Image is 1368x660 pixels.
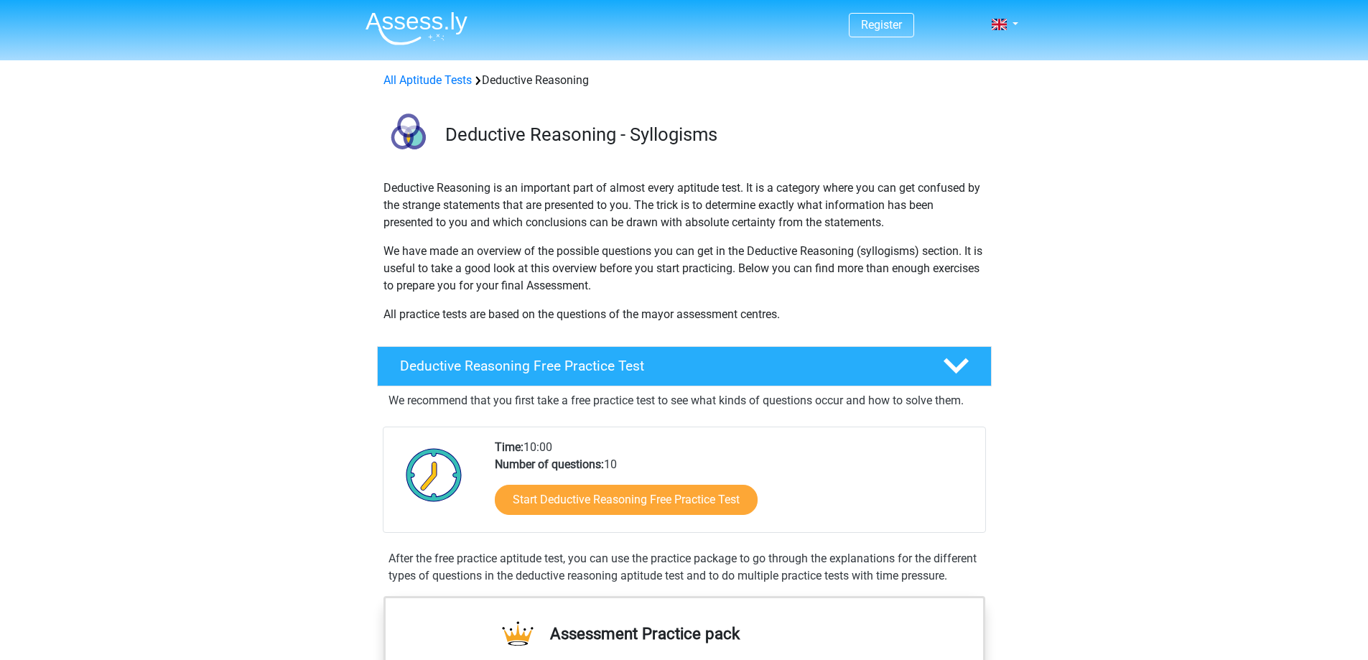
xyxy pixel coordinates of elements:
a: Register [861,18,902,32]
p: We recommend that you first take a free practice test to see what kinds of questions occur and ho... [388,392,980,409]
b: Number of questions: [495,457,604,471]
img: Assessly [366,11,467,45]
p: Deductive Reasoning is an important part of almost every aptitude test. It is a category where yo... [383,180,985,231]
img: Clock [398,439,470,511]
b: Time: [495,440,524,454]
div: Deductive Reasoning [378,72,991,89]
div: After the free practice aptitude test, you can use the practice package to go through the explana... [383,550,986,585]
a: All Aptitude Tests [383,73,472,87]
h3: Deductive Reasoning - Syllogisms [445,124,980,146]
a: Start Deductive Reasoning Free Practice Test [495,485,758,515]
img: deductive reasoning [378,106,439,167]
a: Deductive Reasoning Free Practice Test [371,346,997,386]
p: We have made an overview of the possible questions you can get in the Deductive Reasoning (syllog... [383,243,985,294]
div: 10:00 10 [484,439,985,532]
h4: Deductive Reasoning Free Practice Test [400,358,920,374]
p: All practice tests are based on the questions of the mayor assessment centres. [383,306,985,323]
